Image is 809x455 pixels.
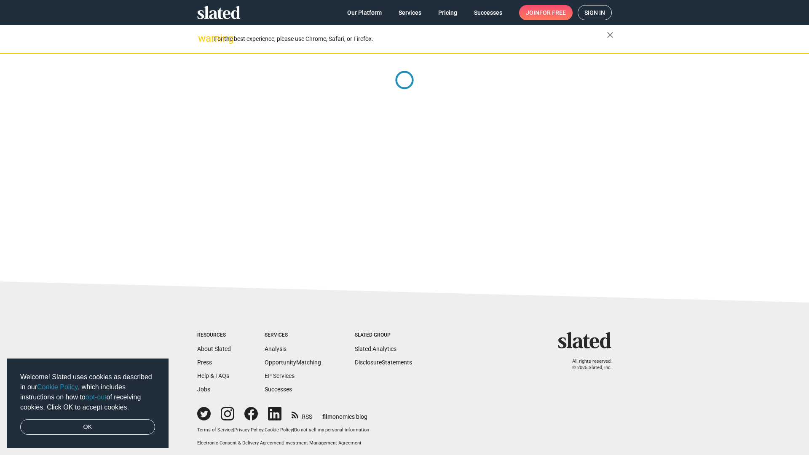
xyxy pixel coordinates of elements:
[198,33,208,43] mat-icon: warning
[294,427,369,434] button: Do not sell my personal information
[197,372,229,379] a: Help & FAQs
[265,372,295,379] a: EP Services
[265,345,287,352] a: Analysis
[197,427,233,433] a: Terms of Service
[265,386,292,393] a: Successes
[438,5,457,20] span: Pricing
[467,5,509,20] a: Successes
[474,5,502,20] span: Successes
[197,359,212,366] a: Press
[86,393,107,401] a: opt-out
[234,427,263,433] a: Privacy Policy
[214,33,607,45] div: For the best experience, please use Chrome, Safari, or Firefox.
[519,5,573,20] a: Joinfor free
[265,332,321,339] div: Services
[7,359,169,449] div: cookieconsent
[578,5,612,20] a: Sign in
[265,359,321,366] a: OpportunityMatching
[355,359,412,366] a: DisclosureStatements
[340,5,388,20] a: Our Platform
[322,406,367,421] a: filmonomics blog
[431,5,464,20] a: Pricing
[605,30,615,40] mat-icon: close
[292,408,312,421] a: RSS
[293,427,294,433] span: |
[20,372,155,412] span: Welcome! Slated uses cookies as described in our , which includes instructions on how to of recei...
[355,345,396,352] a: Slated Analytics
[37,383,78,391] a: Cookie Policy
[197,386,210,393] a: Jobs
[265,427,293,433] a: Cookie Policy
[284,440,362,446] a: Investment Management Agreement
[563,359,612,371] p: All rights reserved. © 2025 Slated, Inc.
[355,332,412,339] div: Slated Group
[283,440,284,446] span: |
[263,427,265,433] span: |
[197,332,231,339] div: Resources
[197,440,283,446] a: Electronic Consent & Delivery Agreement
[584,5,605,20] span: Sign in
[347,5,382,20] span: Our Platform
[392,5,428,20] a: Services
[20,419,155,435] a: dismiss cookie message
[322,413,332,420] span: film
[233,427,234,433] span: |
[539,5,566,20] span: for free
[197,345,231,352] a: About Slated
[399,5,421,20] span: Services
[526,5,566,20] span: Join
